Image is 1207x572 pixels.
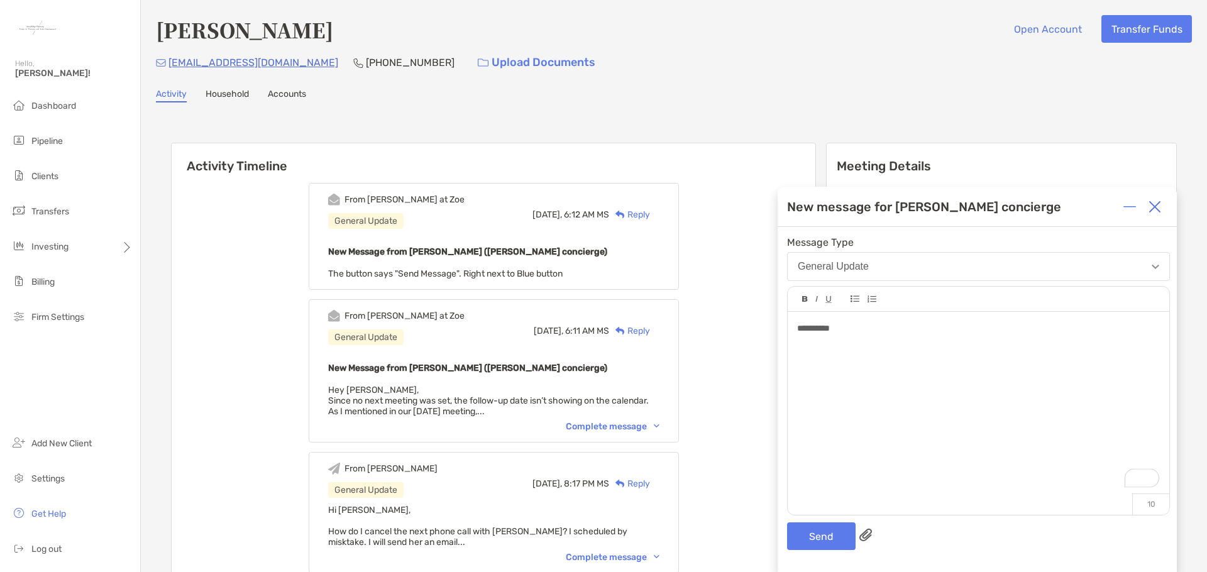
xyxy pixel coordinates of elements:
div: To enrich screen reader interactions, please activate Accessibility in Grammarly extension settings [788,312,1169,502]
div: From [PERSON_NAME] at Zoe [344,194,465,205]
img: pipeline icon [11,133,26,148]
span: 6:11 AM MS [565,326,609,336]
img: clients icon [11,168,26,183]
img: Event icon [328,310,340,322]
img: firm-settings icon [11,309,26,324]
img: Phone Icon [353,58,363,68]
span: Get Help [31,509,66,519]
img: settings icon [11,470,26,485]
span: Settings [31,473,65,484]
b: New Message from [PERSON_NAME] ([PERSON_NAME] concierge) [328,363,607,373]
span: Investing [31,241,69,252]
img: Reply icon [615,480,625,488]
button: Transfer Funds [1101,15,1192,43]
b: New Message from [PERSON_NAME] ([PERSON_NAME] concierge) [328,246,607,257]
span: Transfers [31,206,69,217]
p: [PHONE_NUMBER] [366,55,455,70]
img: Close [1149,201,1161,213]
span: Message Type [787,236,1170,248]
div: From [PERSON_NAME] [344,463,438,474]
span: Add New Client [31,438,92,449]
img: Event icon [328,194,340,206]
img: Expand or collapse [1123,201,1136,213]
div: General Update [798,261,869,272]
span: Billing [31,277,55,287]
p: 10 [1132,493,1169,515]
div: General Update [328,482,404,498]
img: add_new_client icon [11,435,26,450]
span: The button says "Send Message". Right next to Blue button [328,268,563,279]
div: From [PERSON_NAME] at Zoe [344,311,465,321]
img: transfers icon [11,203,26,218]
div: General Update [328,213,404,229]
span: [PERSON_NAME]! [15,68,133,79]
img: Reply icon [615,211,625,219]
button: General Update [787,252,1170,281]
img: Zoe Logo [15,5,60,50]
span: Clients [31,171,58,182]
img: dashboard icon [11,97,26,113]
img: get-help icon [11,505,26,520]
img: Editor control icon [867,295,876,303]
span: Hey [PERSON_NAME], Since no next meeting was set, the follow-up date isn’t showing on the calenda... [328,385,649,417]
div: Reply [609,208,650,221]
span: Pipeline [31,136,63,146]
button: Open Account [1004,15,1091,43]
img: Chevron icon [654,424,659,428]
span: [DATE], [532,209,562,220]
p: [EMAIL_ADDRESS][DOMAIN_NAME] [168,55,338,70]
img: investing icon [11,238,26,253]
p: Meeting Details [837,158,1166,174]
div: Complete message [566,552,659,563]
img: Event icon [328,463,340,475]
span: [DATE], [534,326,563,336]
span: [DATE], [532,478,562,489]
img: Reply icon [615,327,625,335]
div: Complete message [566,421,659,432]
div: New message for [PERSON_NAME] concierge [787,199,1061,214]
div: Reply [609,477,650,490]
img: paperclip attachments [859,529,872,541]
span: 8:17 PM MS [564,478,609,489]
a: Household [206,89,249,102]
h4: [PERSON_NAME] [156,15,333,44]
img: Email Icon [156,59,166,67]
img: billing icon [11,273,26,289]
span: Hi [PERSON_NAME], How do I cancel the next phone call with [PERSON_NAME]? I scheduled by misktake... [328,505,627,547]
img: Editor control icon [802,296,808,302]
img: Chevron icon [654,555,659,559]
img: button icon [478,58,488,67]
button: Send [787,522,856,550]
img: logout icon [11,541,26,556]
a: Upload Documents [470,49,603,76]
img: Editor control icon [851,295,859,302]
div: General Update [328,329,404,345]
h6: Activity Timeline [172,143,815,173]
img: Editor control icon [815,296,818,302]
a: Accounts [268,89,306,102]
span: 6:12 AM MS [564,209,609,220]
div: Reply [609,324,650,338]
span: Firm Settings [31,312,84,322]
a: Activity [156,89,187,102]
img: Editor control icon [825,296,832,303]
span: Dashboard [31,101,76,111]
img: Open dropdown arrow [1152,265,1159,269]
span: Log out [31,544,62,554]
